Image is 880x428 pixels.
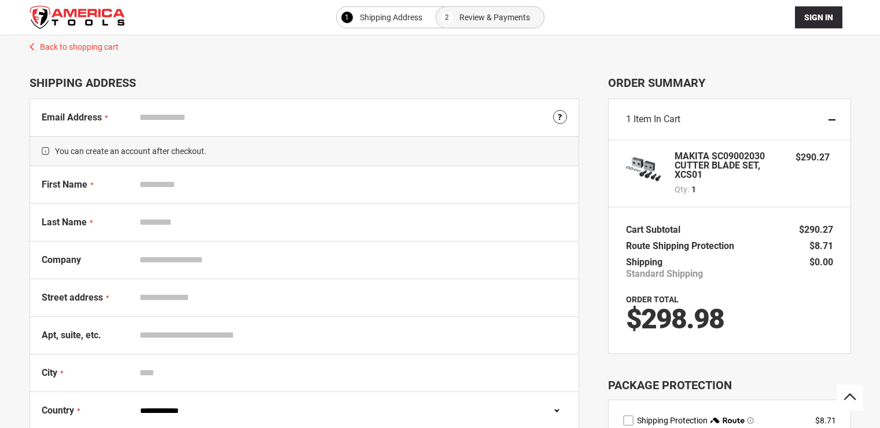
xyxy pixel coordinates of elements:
a: store logo [30,6,125,29]
div: Package Protection [608,377,851,394]
button: Sign In [795,6,842,28]
span: Order Summary [608,76,851,90]
span: Shipping Address [360,10,422,24]
span: $8.71 [809,240,833,251]
div: Shipping Address [30,76,579,90]
span: $298.98 [626,302,724,335]
a: Back to shopping cart [18,35,863,53]
img: America Tools [30,6,125,29]
div: $8.71 [815,415,836,426]
span: 2 [445,10,449,24]
div: route shipping protection selector element [623,415,836,426]
img: MAKITA SC09002030 CUTTER BLADE SET, XCS01 [626,152,661,186]
span: Learn more [747,417,754,424]
strong: MAKITA SC09002030 CUTTER BLADE SET, XCS01 [675,152,785,180]
span: 1 [691,184,696,195]
span: Review & Payments [459,10,530,24]
th: Route Shipping Protection [626,238,740,254]
span: $0.00 [809,257,833,268]
span: Qty [675,185,687,194]
span: $290.27 [799,224,833,235]
span: Company [42,254,81,265]
span: Last Name [42,217,87,228]
span: $290.27 [796,152,830,163]
strong: Order Total [626,295,679,304]
span: Apt, suite, etc. [42,330,101,341]
span: Email Address [42,112,102,123]
span: First Name [42,179,87,190]
span: You can create an account after checkout. [30,136,579,166]
span: 1 [345,10,349,24]
span: Street address [42,292,103,303]
span: City [42,367,57,378]
span: Item in Cart [634,114,680,125]
span: Shipping Protection [637,416,708,425]
span: Shipping [626,257,662,268]
span: 1 [626,114,631,125]
th: Cart Subtotal [626,222,686,238]
span: Sign In [804,13,833,22]
span: Country [42,405,74,416]
span: Standard Shipping [626,268,703,280]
